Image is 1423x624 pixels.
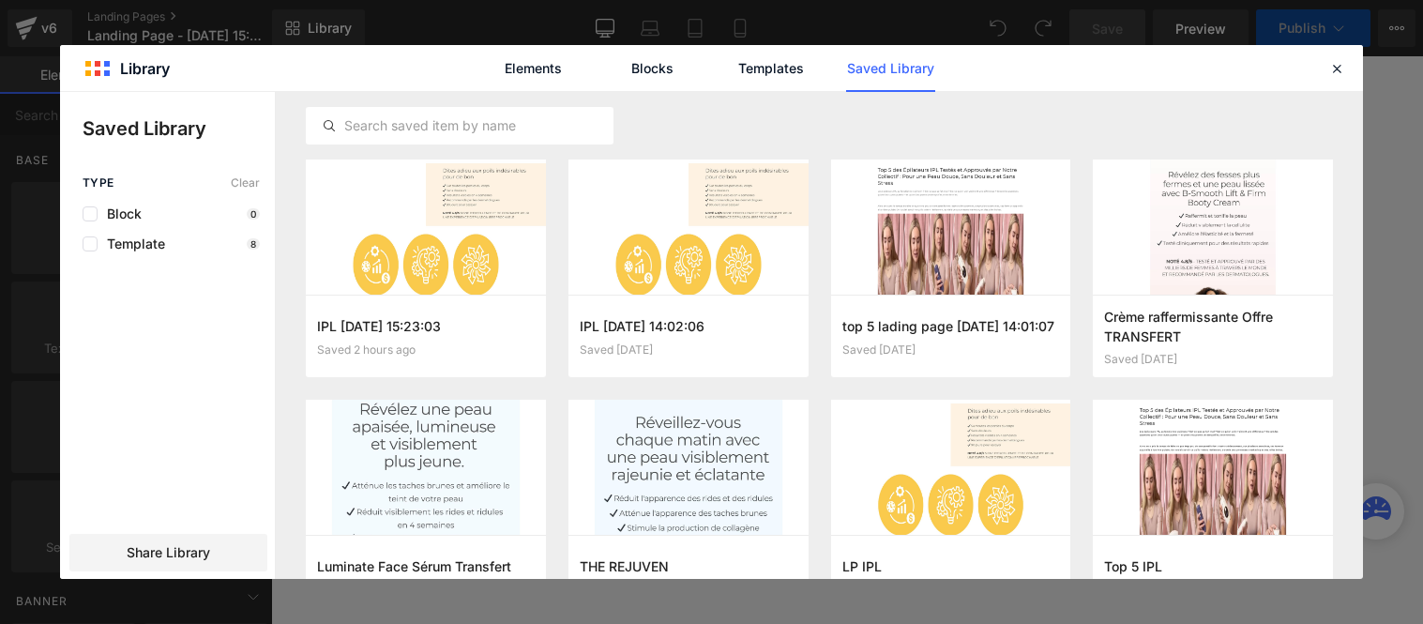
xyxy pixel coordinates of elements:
[1104,556,1322,576] h3: Top 5 IPL
[1104,353,1322,366] div: Saved [DATE]
[231,176,260,190] span: Clear
[307,114,613,137] input: Search saved item by name
[83,114,275,143] p: Saved Library
[727,45,816,92] a: Templates
[317,343,535,357] div: Saved 2 hours ago
[842,556,1060,576] h3: LP IPL
[98,236,165,251] span: Template
[580,556,797,576] h3: THE REJUVEN
[846,45,935,92] a: Saved Library
[580,343,797,357] div: Saved [DATE]
[317,316,535,336] h3: IPL [DATE] 15:23:03
[580,316,797,336] h3: IPL [DATE] 14:02:06
[608,45,697,92] a: Blocks
[247,208,260,220] p: 0
[842,343,1060,357] div: Saved [DATE]
[127,543,210,562] span: Share Library
[83,176,114,190] span: Type
[98,206,142,221] span: Block
[247,238,260,250] p: 8
[317,556,535,576] h3: Luminate Face Sérum Transfert
[1104,307,1322,345] h3: Crème raffermissante Offre TRANSFERT
[842,316,1060,336] h3: top 5 lading page [DATE] 14:01:07
[489,45,578,92] a: Elements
